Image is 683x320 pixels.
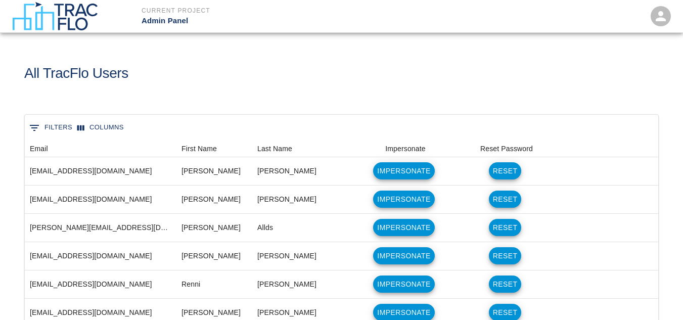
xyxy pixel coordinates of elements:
[373,162,434,179] button: Impersonate
[257,194,316,204] div: Grosso
[489,247,522,264] button: Reset
[489,219,522,236] button: Reset
[24,65,128,82] h1: All TracFlo Users
[373,276,434,293] button: Impersonate
[176,141,252,157] div: First Name
[181,194,241,204] div: Jon
[30,279,152,289] div: rennit@marchassociates.com
[489,162,522,179] button: Reset
[257,141,292,157] div: Last Name
[30,222,171,233] div: dana@marchassociates.com
[373,247,434,264] button: Impersonate
[30,307,152,317] div: gregoryh@marchassociates.com
[489,191,522,208] button: Reset
[257,307,316,317] div: Hewitt
[12,2,98,30] img: TracFlo Logo
[454,141,556,157] div: Reset Password
[632,271,683,320] iframe: Chat Widget
[257,166,316,176] div: Kelleher
[142,15,396,27] p: Admin Panel
[30,194,152,204] div: jgrosso@lbgnyc.com
[373,191,434,208] button: Impersonate
[30,166,152,176] div: mikekelleher@tracflo.io
[181,166,241,176] div: Mike
[181,222,241,233] div: Dan
[257,279,316,289] div: Trinh
[373,219,434,236] button: Impersonate
[142,6,396,15] p: Current Project
[30,251,152,261] div: stephaniew@marchassociates.com
[30,141,48,157] div: Email
[27,120,75,136] button: Show filters
[181,307,241,317] div: Gregory
[489,276,522,293] button: Reset
[25,141,176,157] div: Email
[75,120,126,135] button: Select columns
[181,279,200,289] div: Renni
[257,222,273,233] div: Allds
[181,251,241,261] div: Stephanie
[353,141,454,157] div: Impersonate
[480,141,533,157] div: Reset Password
[257,251,316,261] div: Watkins
[181,141,217,157] div: First Name
[252,141,353,157] div: Last Name
[385,141,425,157] div: Impersonate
